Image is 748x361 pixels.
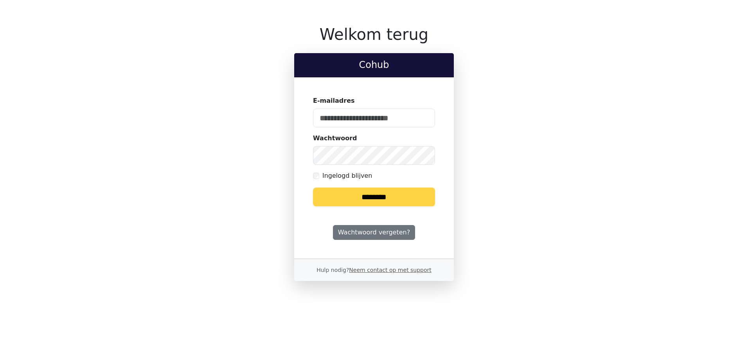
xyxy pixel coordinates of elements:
small: Hulp nodig? [316,267,432,273]
h1: Welkom terug [294,25,454,44]
a: Neem contact op met support [349,267,431,273]
label: Ingelogd blijven [322,171,372,180]
label: Wachtwoord [313,134,357,143]
a: Wachtwoord vergeten? [333,225,415,240]
h2: Cohub [300,59,448,71]
label: E-mailadres [313,96,355,105]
